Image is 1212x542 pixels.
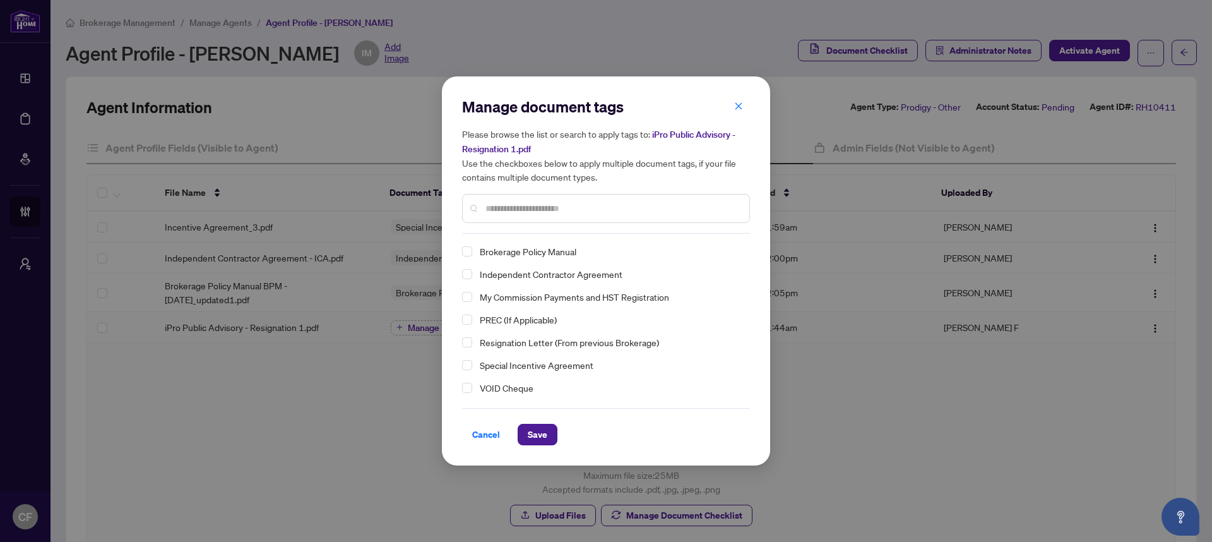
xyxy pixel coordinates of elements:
[462,383,472,393] span: Select VOID Cheque
[480,380,533,395] span: VOID Cheque
[480,244,576,259] span: Brokerage Policy Manual
[475,358,742,373] span: Special Incentive Agreement
[480,335,659,350] span: Resignation Letter (From previous Brokerage)
[475,312,742,327] span: PREC (If Applicable)
[462,315,472,325] span: Select PREC (If Applicable)
[475,380,742,395] span: VOID Cheque
[475,289,742,304] span: My Commission Payments and HST Registration
[462,97,750,117] h2: Manage document tags
[480,289,669,304] span: My Commission Payments and HST Registration
[475,267,742,282] span: Independent Contractor Agreement
[462,127,750,184] h5: Please browse the list or search to apply tags to: Use the checkboxes below to apply multiple doc...
[462,424,510,445] button: Cancel
[462,360,472,370] span: Select Special Incentive Agreement
[475,244,742,259] span: Brokerage Policy Manual
[462,246,472,256] span: Select Brokerage Policy Manual
[1161,498,1199,536] button: Open asap
[462,292,472,302] span: Select My Commission Payments and HST Registration
[480,358,593,373] span: Special Incentive Agreement
[462,269,472,279] span: Select Independent Contractor Agreement
[734,102,743,111] span: close
[528,425,547,445] span: Save
[462,337,472,347] span: Select Resignation Letter (From previous Brokerage)
[480,312,557,327] span: PREC (If Applicable)
[518,424,557,445] button: Save
[472,425,500,445] span: Cancel
[475,335,742,350] span: Resignation Letter (From previous Brokerage)
[480,267,622,282] span: Independent Contractor Agreement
